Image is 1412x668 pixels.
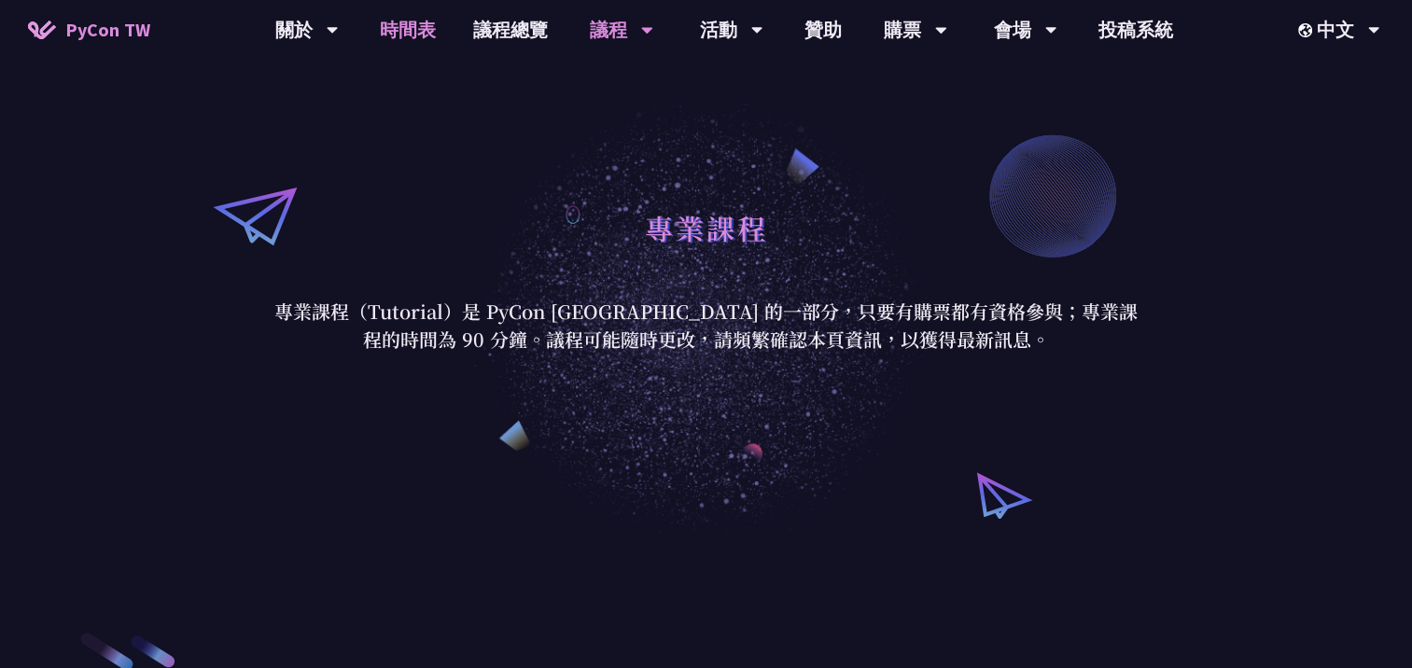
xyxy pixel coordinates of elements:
[9,7,169,53] a: PyCon TW
[645,200,768,256] h1: 專業課程
[65,16,150,44] span: PyCon TW
[273,298,1140,354] p: 專業課程（Tutorial）是 PyCon [GEOGRAPHIC_DATA] 的一部分，只要有購票都有資格參與；專業課程的時間為 90 分鐘。議程可能隨時更改，請頻繁確認本頁資訊，以獲得最新訊息。
[1298,23,1317,37] img: Locale Icon
[28,21,56,39] img: Home icon of PyCon TW 2025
